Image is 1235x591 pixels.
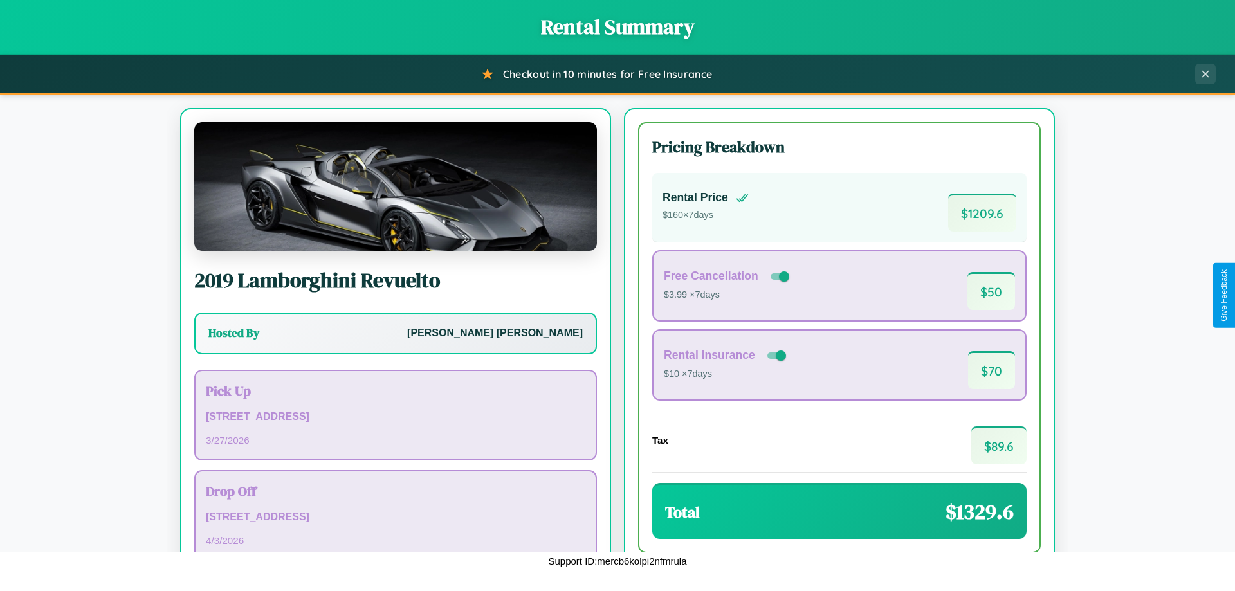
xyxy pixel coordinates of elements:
h2: 2019 Lamborghini Revuelto [194,266,597,295]
span: $ 89.6 [971,426,1027,464]
h4: Tax [652,435,668,446]
h4: Rental Price [663,191,728,205]
span: $ 1209.6 [948,194,1016,232]
h3: Total [665,502,700,523]
span: $ 70 [968,351,1015,389]
h3: Hosted By [208,325,259,341]
p: [PERSON_NAME] [PERSON_NAME] [407,324,583,343]
p: 4 / 3 / 2026 [206,532,585,549]
h4: Rental Insurance [664,349,755,362]
h3: Drop Off [206,482,585,500]
p: [STREET_ADDRESS] [206,508,585,527]
div: Give Feedback [1220,269,1229,322]
h3: Pricing Breakdown [652,136,1027,158]
p: 3 / 27 / 2026 [206,432,585,449]
p: $10 × 7 days [664,366,789,383]
h3: Pick Up [206,381,585,400]
img: Lamborghini Revuelto [194,122,597,251]
h1: Rental Summary [13,13,1222,41]
span: Checkout in 10 minutes for Free Insurance [503,68,712,80]
h4: Free Cancellation [664,269,758,283]
p: $3.99 × 7 days [664,287,792,304]
p: $ 160 × 7 days [663,207,749,224]
span: $ 1329.6 [946,498,1014,526]
span: $ 50 [967,272,1015,310]
p: Support ID: mercb6kolpi2nfmrula [548,552,686,570]
p: [STREET_ADDRESS] [206,408,585,426]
